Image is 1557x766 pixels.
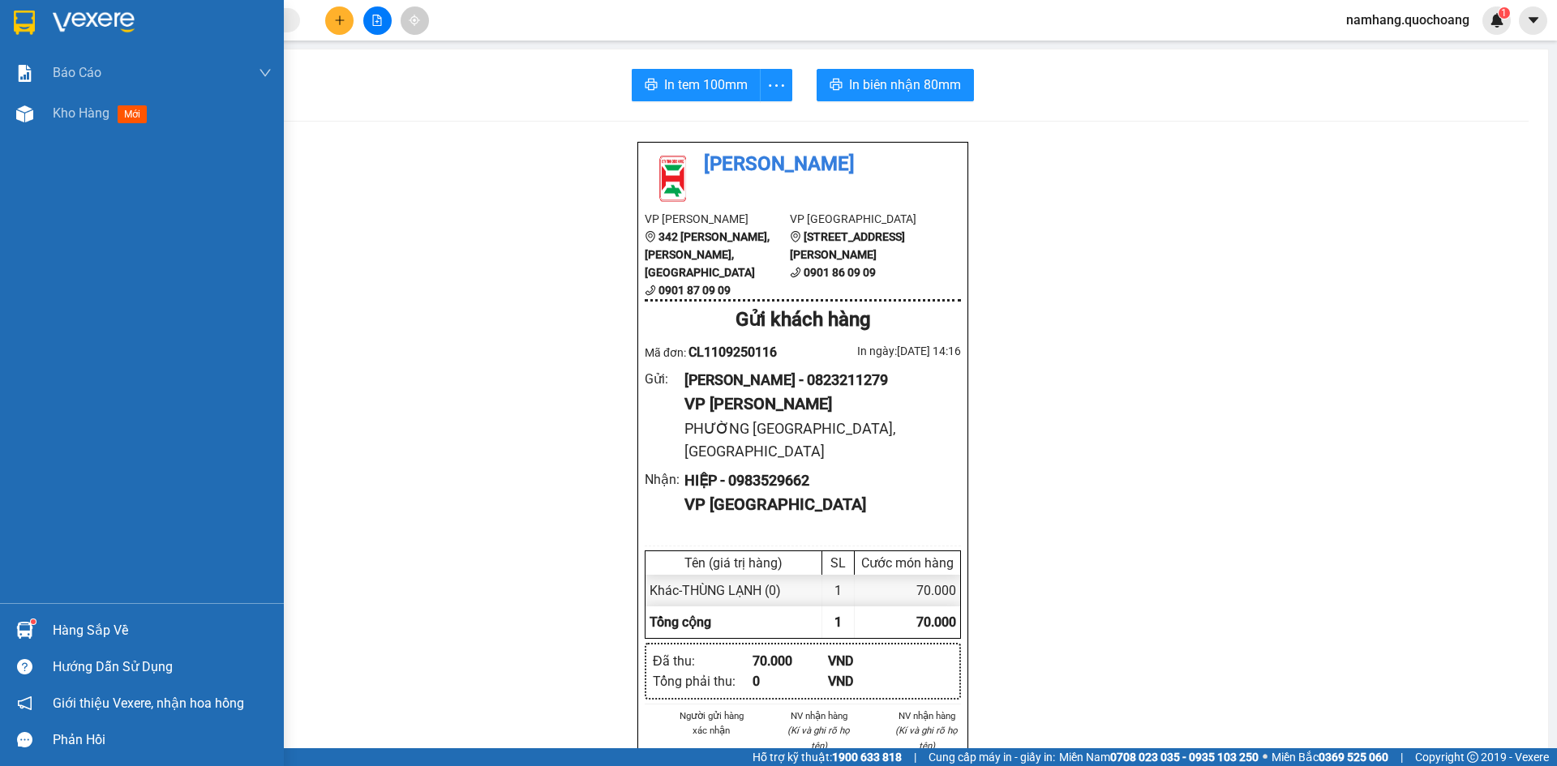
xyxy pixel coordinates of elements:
b: 0901 87 09 09 [658,284,731,297]
span: Kho hàng [53,105,109,121]
div: 0 [753,671,828,691]
span: mới [118,105,147,123]
span: ⚪️ [1263,754,1267,760]
div: 70.000 [753,651,828,671]
img: logo.jpg [8,8,65,65]
strong: 0369 525 060 [1319,751,1388,764]
span: phone [645,285,656,296]
span: Báo cáo [53,62,101,83]
button: plus [325,6,354,35]
li: [PERSON_NAME] [645,149,961,180]
span: Miền Nam [1059,748,1259,766]
sup: 1 [1499,7,1510,19]
div: Hàng sắp về [53,618,272,643]
i: (Kí và ghi rõ họ tên) [895,725,958,751]
li: Người gửi hàng xác nhận [677,708,746,738]
img: warehouse-icon [16,105,33,122]
span: CL1109250116 [688,344,777,360]
li: VP [GEOGRAPHIC_DATA] [790,210,935,228]
div: Tên (giá trị hàng) [650,555,817,571]
span: more [761,75,791,96]
div: HIỆP - 0983529662 [684,469,948,492]
div: SL [826,555,850,571]
span: In tem 100mm [664,75,748,95]
div: PHƯỜNG [GEOGRAPHIC_DATA], [GEOGRAPHIC_DATA] [684,417,948,464]
span: 1 [834,614,842,630]
button: aim [401,6,429,35]
div: In ngày: [DATE] 14:16 [803,342,961,360]
li: NV nhận hàng [892,708,961,723]
span: environment [8,90,19,101]
img: solution-icon [16,65,33,82]
button: printerIn biên nhận 80mm [817,69,974,101]
div: [PERSON_NAME] - 0823211279 [684,369,948,392]
span: | [1400,748,1403,766]
span: environment [790,231,801,242]
img: warehouse-icon [16,622,33,639]
span: 1 [1501,7,1507,19]
li: VP [GEOGRAPHIC_DATA] [112,69,216,122]
strong: 0708 023 035 - 0935 103 250 [1110,751,1259,764]
span: Tổng cộng [650,614,711,630]
div: VP [GEOGRAPHIC_DATA] [684,492,948,517]
div: Gửi khách hàng [645,305,961,336]
strong: 1900 633 818 [832,751,902,764]
span: Miền Bắc [1272,748,1388,766]
span: file-add [371,15,383,26]
span: Hỗ trợ kỹ thuật: [753,748,902,766]
b: [STREET_ADDRESS][PERSON_NAME] [790,230,905,261]
span: message [17,732,32,747]
span: | [914,748,916,766]
div: VP [PERSON_NAME] [684,392,948,417]
div: Tổng phải thu : [653,671,753,691]
span: notification [17,695,32,711]
span: down [259,66,272,79]
span: 70.000 [916,614,956,630]
div: Cước món hàng [859,555,956,571]
img: icon-new-feature [1490,13,1504,28]
span: printer [830,78,843,93]
span: namhang.quochoang [1333,10,1482,30]
div: Nhận : [645,469,684,490]
div: VND [828,671,903,691]
div: Hướng dẫn sử dụng [53,655,272,679]
span: copyright [1467,751,1478,763]
img: logo.jpg [645,149,701,206]
span: printer [645,78,658,93]
button: more [760,69,792,101]
b: 0901 86 09 09 [804,266,876,279]
span: aim [409,15,420,26]
span: caret-down [1526,13,1541,28]
li: [PERSON_NAME] [8,8,235,39]
li: VP [PERSON_NAME] [8,69,112,87]
div: 70.000 [855,575,960,606]
div: Gửi : [645,369,684,389]
li: VP [PERSON_NAME] [645,210,790,228]
div: 1 [822,575,855,606]
button: file-add [363,6,392,35]
div: Phản hồi [53,728,272,752]
b: 342 [PERSON_NAME], [PERSON_NAME], [GEOGRAPHIC_DATA] [645,230,770,279]
button: caret-down [1519,6,1547,35]
span: Cung cấp máy in - giấy in: [929,748,1055,766]
span: environment [645,231,656,242]
div: Mã đơn: [645,342,803,362]
i: (Kí và ghi rõ họ tên) [787,725,850,751]
span: Khác - THÙNG LẠNH (0) [650,583,781,598]
img: logo-vxr [14,11,35,35]
span: Giới thiệu Vexere, nhận hoa hồng [53,693,244,713]
span: In biên nhận 80mm [849,75,961,95]
li: NV nhận hàng [785,708,854,723]
span: question-circle [17,659,32,674]
span: plus [334,15,345,26]
sup: 1 [31,619,36,624]
button: printerIn tem 100mm [632,69,761,101]
div: Đã thu : [653,651,753,671]
div: VND [828,651,903,671]
span: phone [790,267,801,278]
